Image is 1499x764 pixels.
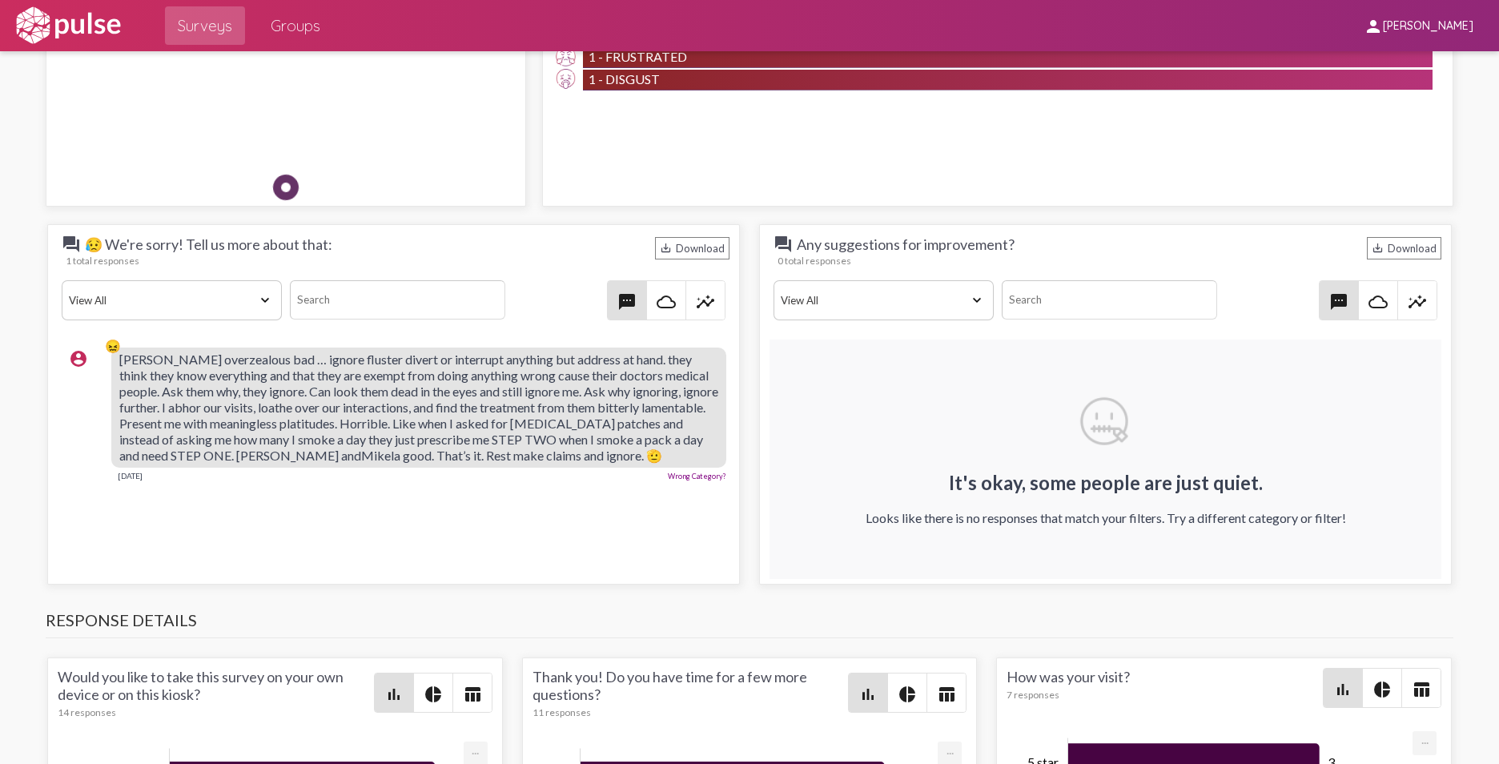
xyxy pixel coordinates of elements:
[660,242,672,254] mat-icon: Download
[888,674,926,712] button: Pie style chart
[927,674,966,712] button: Table view
[258,6,333,45] a: Groups
[866,510,1346,525] div: Looks like there is no responses that match your filters. Try a different category or filter!
[58,668,374,718] div: Would you like to take this survey on your own device or on this kiosk?
[696,292,715,312] mat-icon: insights
[1075,392,1135,452] img: y8wdN6G3FIAAAAASUVORK5CYII=
[414,674,452,712] button: Pie style chart
[778,255,1441,267] div: 0 total responses
[58,706,374,718] div: 14 responses
[1383,19,1473,34] span: [PERSON_NAME]
[1002,280,1217,320] input: Search
[384,685,404,704] mat-icon: bar_chart
[1324,669,1362,707] button: Bar chart
[453,674,492,712] button: Table view
[1007,668,1323,708] div: How was your visit?
[898,685,917,704] mat-icon: pie_chart
[849,674,887,712] button: Bar chart
[668,472,726,481] a: Wrong Category?
[424,685,443,704] mat-icon: pie_chart
[774,235,793,254] mat-icon: question_answer
[375,674,413,712] button: Bar chart
[1372,680,1392,699] mat-icon: pie_chart
[589,49,687,64] span: 1 - Frustrated
[937,685,956,704] mat-icon: table_chart
[1007,689,1323,701] div: 7 responses
[1368,292,1388,312] mat-icon: cloud_queue
[62,235,332,254] span: 😥 We're sorry! Tell us more about that:
[13,6,123,46] img: white-logo.svg
[1363,669,1401,707] button: Pie style chart
[165,6,245,45] a: Surveys
[1402,669,1441,707] button: Table view
[1364,17,1383,36] mat-icon: person
[105,338,121,354] div: 😖
[271,11,320,40] span: Groups
[774,235,1015,254] span: Any suggestions for improvement?
[1412,680,1431,699] mat-icon: table_chart
[119,352,718,463] span: [PERSON_NAME] overzealous bad … ignore fluster divert or interrupt anything but address at hand. ...
[655,237,729,259] div: Download
[532,706,849,718] div: 11 responses
[556,69,576,89] img: Disgust
[866,471,1346,494] h2: It's okay, some people are just quiet.
[617,292,637,312] mat-icon: textsms
[66,255,729,267] div: 1 total responses
[1351,10,1486,40] button: [PERSON_NAME]
[1372,242,1384,254] mat-icon: Download
[62,235,81,254] mat-icon: question_answer
[118,471,143,481] div: [DATE]
[938,742,962,757] a: Export [Press ENTER or use arrow keys to navigate]
[1329,292,1348,312] mat-icon: textsms
[46,610,1453,638] h3: Response Details
[388,46,436,94] img: Happy
[589,71,660,86] span: 1 - Disgust
[290,280,505,320] input: Search
[532,668,849,718] div: Thank you! Do you have time for a few more questions?
[1408,292,1427,312] mat-icon: insights
[1413,731,1437,746] a: Export [Press ENTER or use arrow keys to navigate]
[556,46,576,66] img: Frustrated
[463,685,482,704] mat-icon: table_chart
[178,11,232,40] span: Surveys
[1367,237,1441,259] div: Download
[464,742,488,757] a: Export [Press ENTER or use arrow keys to navigate]
[858,685,878,704] mat-icon: bar_chart
[1333,680,1352,699] mat-icon: bar_chart
[657,292,676,312] mat-icon: cloud_queue
[69,349,88,368] mat-icon: account_circle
